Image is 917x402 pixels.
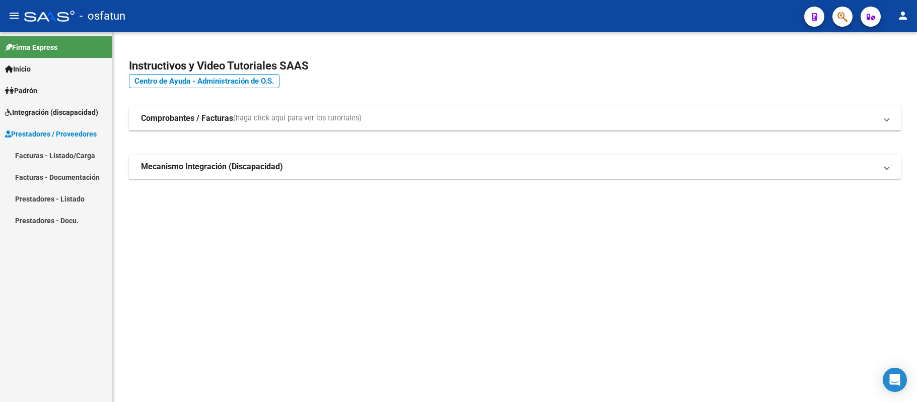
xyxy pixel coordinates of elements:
a: Centro de Ayuda - Administración de O.S. [129,74,279,88]
span: Firma Express [5,42,57,53]
strong: Comprobantes / Facturas [141,113,233,124]
span: Prestadores / Proveedores [5,128,97,140]
span: Padrón [5,85,37,96]
div: Open Intercom Messenger [883,368,907,392]
strong: Mecanismo Integración (Discapacidad) [141,161,283,172]
mat-icon: person [897,10,909,22]
span: - osfatun [80,5,125,27]
h2: Instructivos y Video Tutoriales SAAS [129,56,901,76]
span: Inicio [5,63,31,75]
span: (haga click aquí para ver los tutoriales) [233,113,362,124]
span: Integración (discapacidad) [5,107,98,118]
mat-icon: menu [8,10,20,22]
mat-expansion-panel-header: Mecanismo Integración (Discapacidad) [129,155,901,179]
mat-expansion-panel-header: Comprobantes / Facturas(haga click aquí para ver los tutoriales) [129,106,901,130]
